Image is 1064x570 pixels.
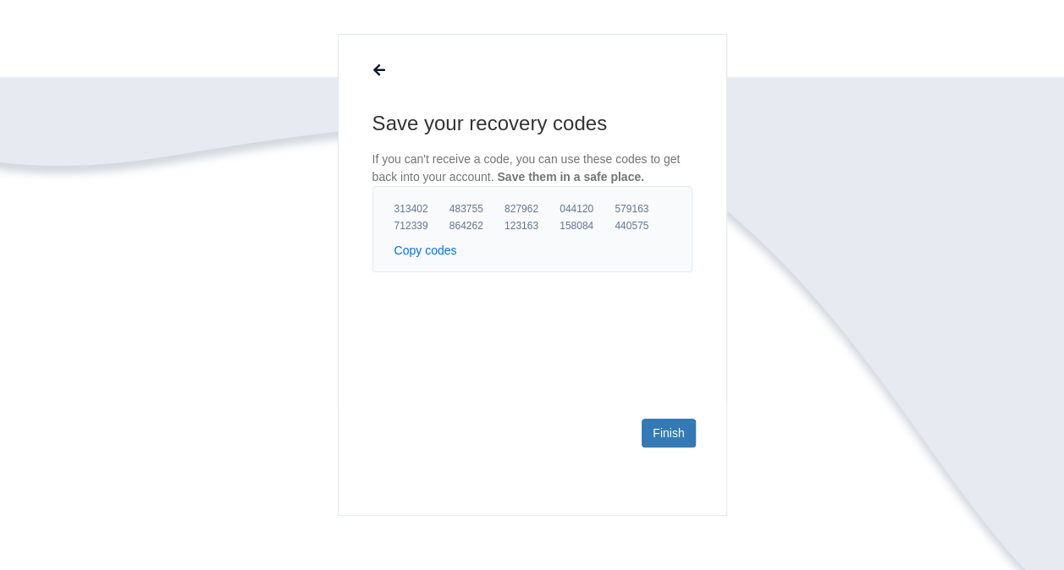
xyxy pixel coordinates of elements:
[449,219,504,233] span: 864262
[497,170,644,184] span: Save them in a safe place.
[504,202,560,216] span: 827962
[372,151,692,186] p: If you can't receive a code, you can use these codes to get back into your account.
[642,419,695,447] a: Finish
[560,219,615,233] span: 158084
[394,202,449,216] span: 313402
[615,219,670,233] span: 440575
[615,202,670,216] span: 579163
[449,202,504,216] span: 483755
[394,219,449,233] span: 712339
[504,219,560,233] span: 123163
[560,202,615,216] span: 044120
[394,242,457,259] button: Copy codes
[372,110,692,137] h1: Save your recovery codes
